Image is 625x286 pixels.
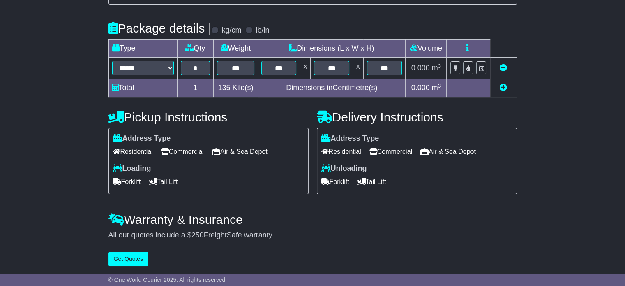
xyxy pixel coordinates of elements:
span: Forklift [113,175,141,188]
td: Kilo(s) [213,79,258,97]
span: m [432,64,441,72]
sup: 3 [438,63,441,69]
span: 0.000 [411,84,430,92]
td: Type [108,40,177,58]
span: Residential [113,145,153,158]
td: Qty [177,40,213,58]
label: Loading [113,164,151,173]
td: x [353,58,363,79]
a: Add new item [500,84,507,92]
label: kg/cm [221,26,241,35]
span: 135 [218,84,230,92]
h4: Warranty & Insurance [108,213,517,226]
td: Dimensions in Centimetre(s) [258,79,405,97]
span: 250 [191,231,204,239]
label: Unloading [321,164,367,173]
span: Air & Sea Depot [420,145,476,158]
label: Address Type [113,134,171,143]
span: Commercial [369,145,412,158]
span: Forklift [321,175,349,188]
span: m [432,84,441,92]
span: Tail Lift [149,175,178,188]
h4: Pickup Instructions [108,110,309,124]
td: Volume [406,40,447,58]
td: x [300,58,311,79]
sup: 3 [438,83,441,89]
label: Address Type [321,134,379,143]
a: Remove this item [500,64,507,72]
h4: Package details | [108,21,212,35]
span: © One World Courier 2025. All rights reserved. [108,277,227,283]
span: Air & Sea Depot [212,145,268,158]
button: Get Quotes [108,252,149,266]
span: Tail Lift [357,175,386,188]
span: 0.000 [411,64,430,72]
td: Dimensions (L x W x H) [258,40,405,58]
div: All our quotes include a $ FreightSafe warranty. [108,231,517,240]
td: 1 [177,79,213,97]
label: lb/in [256,26,269,35]
td: Total [108,79,177,97]
h4: Delivery Instructions [317,110,517,124]
span: Residential [321,145,361,158]
td: Weight [213,40,258,58]
span: Commercial [161,145,204,158]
